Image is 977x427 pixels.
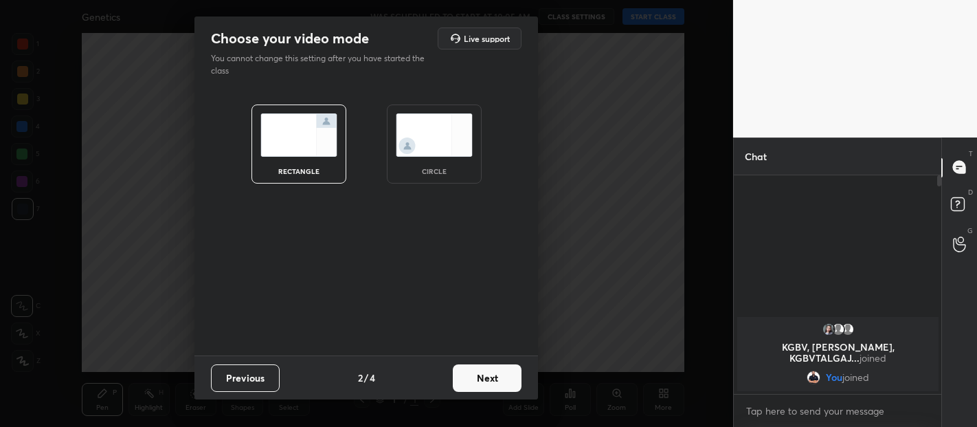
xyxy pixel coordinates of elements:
img: default.png [831,322,844,336]
img: default.png [840,322,854,336]
h4: 2 [358,371,363,385]
p: G [967,226,973,236]
img: circleScreenIcon.acc0effb.svg [396,113,473,157]
span: joined [860,351,886,364]
p: Chat [734,138,778,175]
img: 3 [821,322,835,336]
h2: Choose your video mode [211,30,369,47]
p: KGBV, [PERSON_NAME], KGBVTALGAJ... [745,342,930,364]
p: D [968,187,973,197]
span: joined [842,372,869,383]
button: Next [453,364,521,392]
div: circle [407,168,462,175]
p: T [969,149,973,159]
div: grid [734,314,942,394]
h5: Live support [464,34,510,43]
img: normalScreenIcon.ae25ed63.svg [260,113,337,157]
div: rectangle [271,168,326,175]
span: You [826,372,842,383]
h4: / [364,371,368,385]
button: Previous [211,364,280,392]
p: You cannot change this setting after you have started the class [211,52,434,77]
img: 719b3399970646c8895fdb71918d4742.jpg [807,371,820,384]
h4: 4 [370,371,375,385]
